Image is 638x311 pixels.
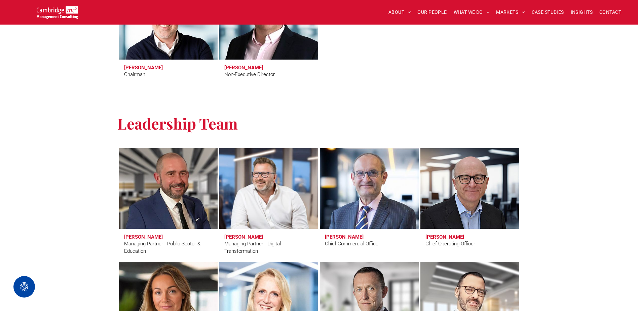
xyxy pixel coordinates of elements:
a: Stuart Curzon | Chief Commercial Officer | Cambridge Management Consulting [320,148,419,229]
a: Digital Transformation | Simon Crimp | Managing Partner - Digital Transformation [219,148,318,229]
a: OUR PEOPLE [414,7,450,18]
a: CASE STUDIES [528,7,567,18]
div: Chairman [124,71,145,78]
h3: [PERSON_NAME] [224,65,263,71]
div: Non-Executive Director [224,71,275,78]
h3: [PERSON_NAME] [224,234,263,240]
div: Managing Partner - Public Sector & Education [124,240,213,255]
h3: [PERSON_NAME] [124,234,163,240]
a: INSIGHTS [567,7,596,18]
div: Chief Operating Officer [425,240,475,248]
a: MARKETS [493,7,528,18]
a: Craig Cheney | Managing Partner - Public Sector & Education [119,148,218,229]
a: Your Business Transformed | Cambridge Management Consulting [37,7,78,14]
a: WHAT WE DO [450,7,493,18]
h3: [PERSON_NAME] [124,65,163,71]
img: Go to Homepage [37,6,78,19]
div: Managing Partner - Digital Transformation [224,240,313,255]
a: ABOUT [385,7,414,18]
a: CONTACT [596,7,625,18]
h3: [PERSON_NAME] [425,234,464,240]
h3: [PERSON_NAME] [325,234,364,240]
span: Leadership Team [117,113,238,133]
a: Andrew Fleming | Chief Operating Officer | Cambridge Management Consulting [420,148,519,229]
div: Chief Commercial Officer [325,240,380,248]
